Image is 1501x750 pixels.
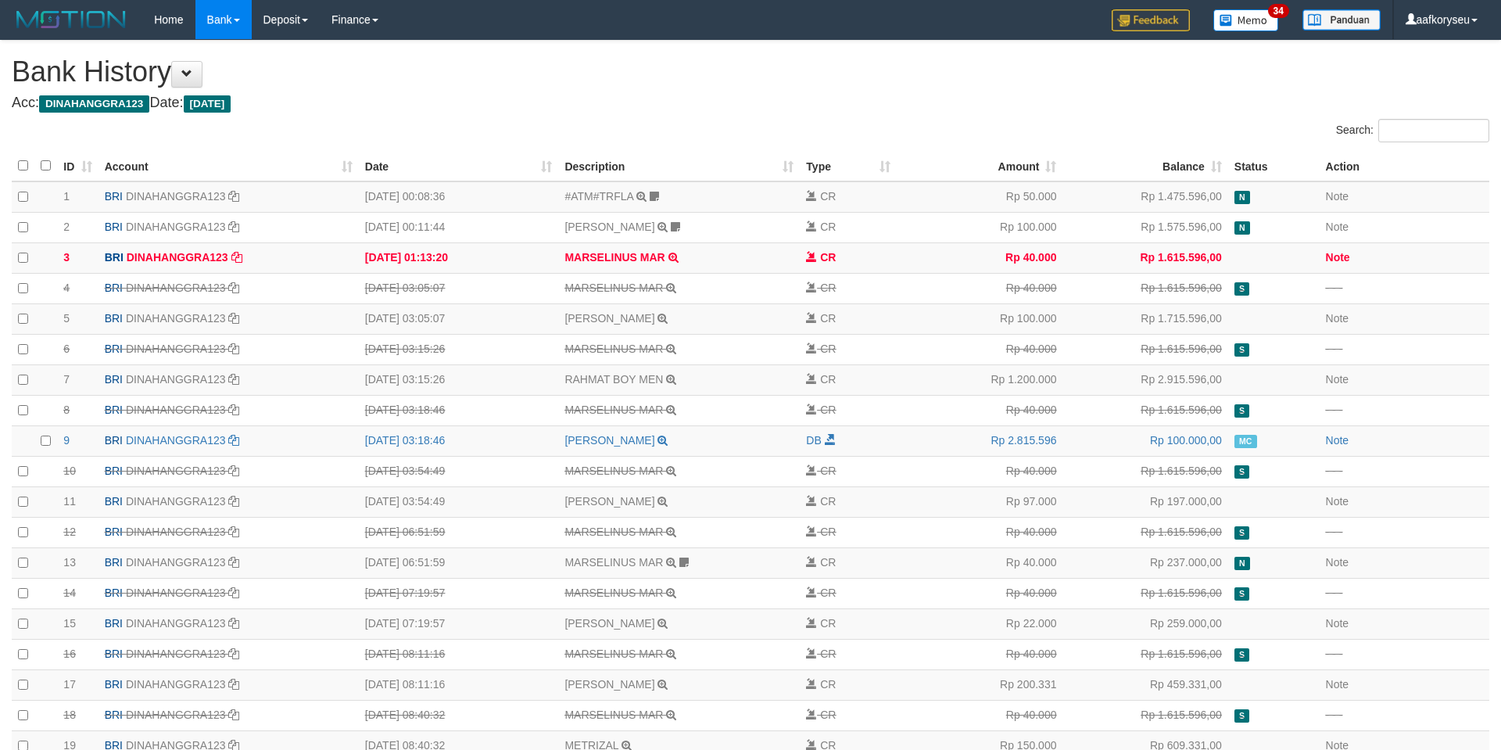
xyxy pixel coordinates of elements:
[1234,221,1250,235] span: Has Note
[820,373,836,386] span: CR
[63,526,76,538] span: 12
[564,556,663,569] a: MARSELINUS MAR
[126,465,226,477] a: DINAHANGGRA123
[897,151,1062,181] th: Amount: activate to sort column ascending
[228,526,239,538] a: Copy DINAHANGGRA123 to clipboard
[1062,273,1227,303] td: Rp 1.615.596,00
[63,282,70,294] span: 4
[564,495,654,508] a: [PERSON_NAME]
[105,526,123,538] span: BRI
[359,547,559,578] td: [DATE] 06:51:59
[1062,547,1227,578] td: Rp 237.000,00
[1268,4,1289,18] span: 34
[820,465,836,477] span: CR
[359,425,559,456] td: [DATE] 03:18:46
[564,343,663,355] a: MARSELINUS MAR
[359,669,559,700] td: [DATE] 08:11:16
[359,212,559,242] td: [DATE] 00:11:44
[126,587,226,599] a: DINAHANGGRA123
[126,709,226,721] a: DINAHANGGRA123
[820,678,836,691] span: CR
[126,343,226,355] a: DINAHANGGRA123
[897,700,1062,730] td: Rp 40.000
[126,495,226,508] a: DINAHANGGRA123
[105,282,123,294] span: BRI
[126,434,226,447] a: DINAHANGGRA123
[228,190,239,203] a: Copy DINAHANGGRA123 to clipboard
[126,190,226,203] a: DINAHANGGRA123
[820,282,836,294] span: CR
[228,709,239,721] a: Copy DINAHANGGRA123 to clipboard
[897,303,1062,334] td: Rp 100.000
[228,312,239,325] a: Copy DINAHANGGRA123 to clipboard
[564,282,663,294] a: MARSELINUS MAR
[228,373,239,386] a: Copy DINAHANGGRA123 to clipboard
[820,404,836,416] span: CR
[1062,303,1227,334] td: Rp 1.715.596,00
[820,709,836,721] span: CR
[1326,373,1349,386] a: Note
[105,404,123,416] span: BRI
[105,221,123,233] span: BRI
[564,312,654,325] a: [PERSON_NAME]
[1234,526,1250,540] span: Duplicate/Skipped
[105,190,123,203] span: BRI
[105,465,123,477] span: BRI
[564,251,665,264] a: MARSELINUS MAR
[558,151,800,181] th: Description: activate to sort column ascending
[820,312,836,325] span: CR
[63,190,70,203] span: 1
[1234,587,1250,601] span: Duplicate/Skipped
[1062,486,1227,517] td: Rp 197.000,00
[12,95,1489,111] h4: Acc: Date:
[228,678,239,691] a: Copy DINAHANGGRA123 to clipboard
[897,456,1062,486] td: Rp 40.000
[1062,151,1227,181] th: Balance: activate to sort column ascending
[897,273,1062,303] td: Rp 40.000
[1234,282,1250,296] span: Duplicate/Skipped
[126,526,226,538] a: DINAHANGGRA123
[1062,669,1227,700] td: Rp 459.331,00
[897,395,1062,425] td: Rp 40.000
[228,617,239,630] a: Copy DINAHANGGRA123 to clipboard
[359,608,559,639] td: [DATE] 07:19:57
[1326,190,1349,203] a: Note
[820,190,836,203] span: CR
[63,465,76,477] span: 10
[820,221,836,233] span: CR
[1320,700,1489,730] td: - - -
[897,212,1062,242] td: Rp 100.000
[1320,151,1489,181] th: Action
[105,495,123,508] span: BRI
[806,434,821,447] span: DB
[39,95,149,113] span: DINAHANGGRA123
[228,282,239,294] a: Copy DINAHANGGRA123 to clipboard
[1302,9,1381,31] img: panduan.png
[897,242,1062,273] td: Rp 40.000
[1320,578,1489,608] td: - - -
[63,495,76,508] span: 11
[897,334,1062,364] td: Rp 40.000
[897,364,1062,395] td: Rp 1.200.000
[228,404,239,416] a: Copy DINAHANGGRA123 to clipboard
[63,556,76,569] span: 13
[228,221,239,233] a: Copy DINAHANGGRA123 to clipboard
[105,678,123,691] span: BRI
[1320,639,1489,669] td: - - -
[1234,648,1250,662] span: Duplicate/Skipped
[126,678,226,691] a: DINAHANGGRA123
[359,273,559,303] td: [DATE] 03:05:07
[1320,456,1489,486] td: - - -
[1320,395,1489,425] td: - - -
[820,587,836,599] span: CR
[12,56,1489,88] h1: Bank History
[63,587,76,599] span: 14
[1326,678,1349,691] a: Note
[897,425,1062,456] td: Rp 2.815.596
[1062,608,1227,639] td: Rp 259.000,00
[564,434,654,447] a: [PERSON_NAME]
[1062,517,1227,547] td: Rp 1.615.596,00
[1062,364,1227,395] td: Rp 2.915.596,00
[564,587,663,599] a: MARSELINUS MAR
[1234,465,1250,479] span: Duplicate/Skipped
